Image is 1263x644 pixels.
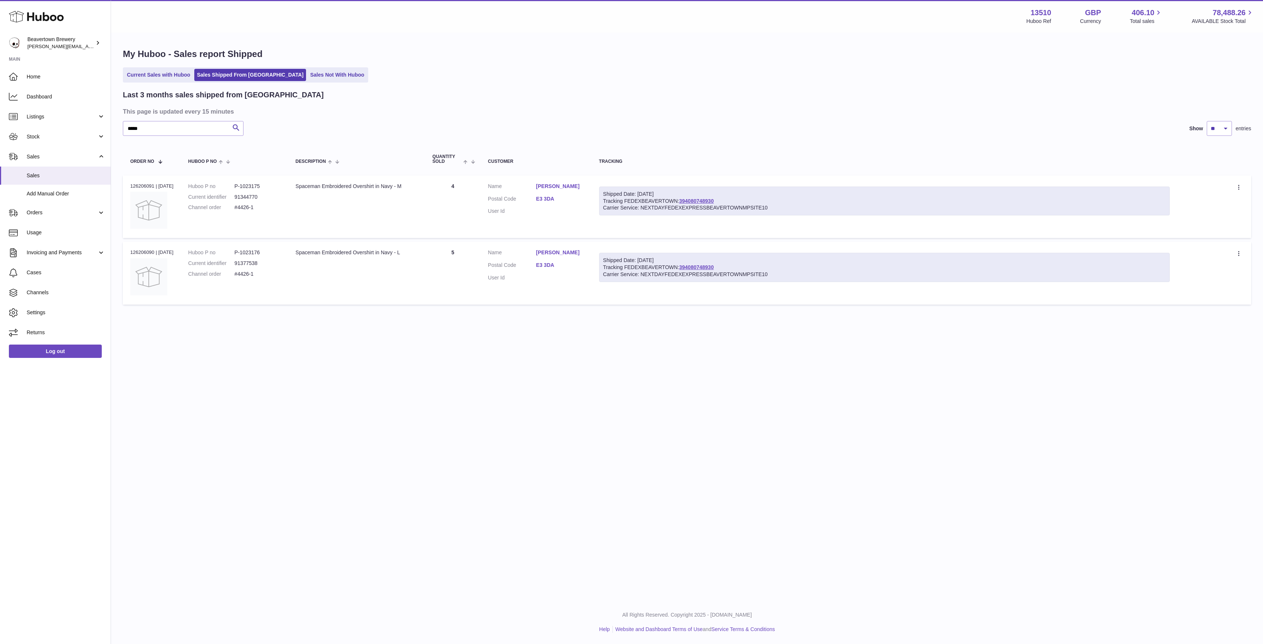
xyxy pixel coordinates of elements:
span: Order No [130,159,154,164]
a: Website and Dashboard Terms of Use [615,626,703,632]
span: Dashboard [27,93,105,100]
dd: P-1023176 [235,249,281,256]
dt: Name [488,183,536,192]
a: 394080748930 [679,198,713,204]
div: Customer [488,159,584,164]
a: 406.10 Total sales [1130,8,1163,25]
span: Total sales [1130,18,1163,25]
span: Settings [27,309,105,316]
span: Usage [27,229,105,236]
dt: Channel order [188,204,235,211]
dd: #4426-1 [235,271,281,278]
div: Carrier Service: NEXTDAYFEDEXEXPRESSBEAVERTOWNMPSITE10 [603,204,1166,211]
span: 406.10 [1132,8,1154,18]
span: Sales [27,153,97,160]
span: AVAILABLE Stock Total [1192,18,1254,25]
strong: GBP [1085,8,1101,18]
a: Service Terms & Conditions [711,626,775,632]
dt: Name [488,249,536,258]
span: Quantity Sold [433,154,462,164]
div: Shipped Date: [DATE] [603,257,1166,264]
a: 394080748930 [679,264,713,270]
div: Spaceman Embroidered Overshirt in Navy - L [296,249,418,256]
dt: User Id [488,274,536,281]
dt: Current identifier [188,194,235,201]
dt: Huboo P no [188,183,235,190]
h1: My Huboo - Sales report Shipped [123,48,1251,60]
dt: Current identifier [188,260,235,267]
a: Help [599,626,610,632]
span: Invoicing and Payments [27,249,97,256]
span: Add Manual Order [27,190,105,197]
dt: Postal Code [488,195,536,204]
label: Show [1189,125,1203,132]
span: Home [27,73,105,80]
a: [PERSON_NAME] [536,249,584,256]
dt: User Id [488,208,536,215]
dt: Postal Code [488,262,536,271]
td: 5 [425,242,481,304]
span: Listings [27,113,97,120]
div: Tracking FEDEXBEAVERTOWN: [599,187,1170,216]
span: [PERSON_NAME][EMAIL_ADDRESS][PERSON_NAME][DOMAIN_NAME] [27,43,188,49]
span: Returns [27,329,105,336]
div: Huboo Ref [1027,18,1051,25]
span: 78,488.26 [1213,8,1246,18]
div: Tracking FEDEXBEAVERTOWN: [599,253,1170,282]
div: 126206091 | [DATE] [130,183,174,189]
a: Current Sales with Huboo [124,69,193,81]
div: Currency [1080,18,1101,25]
li: and [613,626,775,633]
img: no-photo.jpg [130,192,167,229]
a: E3 3DA [536,195,584,202]
td: 4 [425,175,481,238]
a: Log out [9,345,102,358]
dt: Huboo P no [188,249,235,256]
span: Sales [27,172,105,179]
span: Orders [27,209,97,216]
span: Huboo P no [188,159,217,164]
span: Cases [27,269,105,276]
a: [PERSON_NAME] [536,183,584,190]
span: Description [296,159,326,164]
div: Tracking [599,159,1170,164]
a: 78,488.26 AVAILABLE Stock Total [1192,8,1254,25]
dd: 91344770 [235,194,281,201]
span: Stock [27,133,97,140]
dd: 91377538 [235,260,281,267]
div: Beavertown Brewery [27,36,94,50]
h3: This page is updated every 15 minutes [123,107,1249,115]
div: Shipped Date: [DATE] [603,191,1166,198]
div: Spaceman Embroidered Overshirt in Navy - M [296,183,418,190]
div: 126206090 | [DATE] [130,249,174,256]
dd: #4426-1 [235,204,281,211]
a: E3 3DA [536,262,584,269]
span: entries [1236,125,1251,132]
dt: Channel order [188,271,235,278]
a: Sales Not With Huboo [308,69,367,81]
dd: P-1023175 [235,183,281,190]
strong: 13510 [1031,8,1051,18]
h2: Last 3 months sales shipped from [GEOGRAPHIC_DATA] [123,90,324,100]
img: no-photo.jpg [130,258,167,295]
p: All Rights Reserved. Copyright 2025 - [DOMAIN_NAME] [117,611,1257,618]
span: Channels [27,289,105,296]
a: Sales Shipped From [GEOGRAPHIC_DATA] [194,69,306,81]
div: Carrier Service: NEXTDAYFEDEXEXPRESSBEAVERTOWNMPSITE10 [603,271,1166,278]
img: Matthew.McCormack@beavertownbrewery.co.uk [9,37,20,48]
